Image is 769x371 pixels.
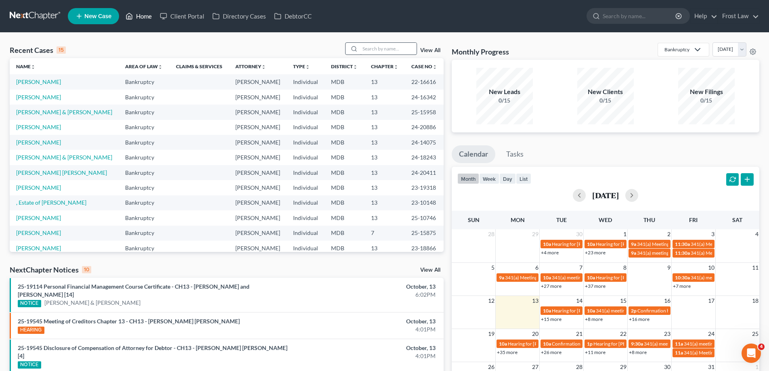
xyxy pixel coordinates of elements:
span: 341(a) meeting for [PERSON_NAME] [637,250,715,256]
span: 10a [587,275,595,281]
span: 11a [675,341,683,347]
button: week [479,173,499,184]
button: month [457,173,479,184]
div: New Leads [476,87,533,96]
td: Bankruptcy [119,90,169,105]
td: MDB [325,90,364,105]
td: 24-20411 [405,165,444,180]
td: 23-19318 [405,180,444,195]
span: 341(a) Meeting for [PERSON_NAME] [691,241,769,247]
td: Bankruptcy [119,120,169,135]
td: MDB [325,210,364,225]
span: 2p [631,308,637,314]
a: Home [122,9,156,23]
a: +15 more [541,316,562,322]
a: 25-19114 Personal Financial Management Course Certificate - CH13 - [PERSON_NAME] and [PERSON_NAME... [18,283,249,298]
td: 22-16616 [405,74,444,89]
span: 11 [751,263,759,272]
span: Hearing for [PERSON_NAME] & [PERSON_NAME] [552,241,658,247]
td: [PERSON_NAME] [229,210,287,225]
td: Bankruptcy [119,135,169,150]
span: 9a [631,250,636,256]
span: 10a [543,241,551,247]
span: 7 [578,263,583,272]
div: NOTICE [18,300,41,307]
span: 9 [666,263,671,272]
button: day [499,173,516,184]
input: Search by name... [360,43,417,54]
span: 8 [622,263,627,272]
a: Attorneyunfold_more [235,63,266,69]
td: [PERSON_NAME] [229,180,287,195]
td: Individual [287,165,325,180]
div: Bankruptcy [664,46,689,53]
a: [PERSON_NAME] [16,229,61,236]
span: 13 [531,296,539,306]
span: Sun [468,216,480,223]
span: 3 [710,229,715,239]
td: Individual [287,241,325,256]
td: 7 [365,226,405,241]
a: Client Portal [156,9,208,23]
span: 341(a) Meeting for [PERSON_NAME] [691,250,769,256]
a: Nameunfold_more [16,63,36,69]
span: 10a [543,275,551,281]
span: 10a [587,241,595,247]
div: 15 [57,46,66,54]
td: Bankruptcy [119,74,169,89]
td: MDB [325,165,364,180]
a: Directory Cases [208,9,270,23]
td: 23-10148 [405,195,444,210]
td: 25-15958 [405,105,444,119]
td: Bankruptcy [119,241,169,256]
td: Bankruptcy [119,105,169,119]
span: 11:30a [675,250,690,256]
div: 6:02PM [302,291,436,299]
td: 13 [365,165,405,180]
span: 20 [531,329,539,339]
div: 0/15 [577,96,634,105]
td: MDB [325,241,364,256]
td: [PERSON_NAME] [229,105,287,119]
td: Individual [287,74,325,89]
a: +26 more [541,349,562,355]
a: [PERSON_NAME] [16,124,61,130]
td: 13 [365,135,405,150]
td: Individual [287,90,325,105]
i: unfold_more [305,65,310,69]
span: Tue [556,216,567,223]
span: 5 [490,263,495,272]
span: 1 [622,229,627,239]
td: [PERSON_NAME] [229,74,287,89]
div: October, 13 [302,283,436,291]
a: 25-19545 Meeting of Creditors Chapter 13 - CH13 - [PERSON_NAME] [PERSON_NAME] [18,318,240,325]
td: 13 [365,74,405,89]
div: NextChapter Notices [10,265,91,275]
a: +4 more [541,249,559,256]
div: 4:01PM [302,352,436,360]
span: 16 [663,296,671,306]
div: 0/15 [678,96,735,105]
a: [PERSON_NAME] [16,245,61,252]
td: 24-20886 [405,120,444,135]
a: DebtorCC [270,9,316,23]
span: 21 [575,329,583,339]
a: Districtunfold_more [331,63,358,69]
a: Case Nounfold_more [411,63,437,69]
td: 13 [365,210,405,225]
span: 341(a) Meeting for [PERSON_NAME] [684,350,762,356]
td: 13 [365,150,405,165]
td: Bankruptcy [119,150,169,165]
input: Search by name... [603,8,677,23]
span: 10a [587,308,595,314]
span: 341(a) meeting for [PERSON_NAME] [552,275,630,281]
td: MDB [325,135,364,150]
a: +23 more [585,249,606,256]
td: 13 [365,105,405,119]
span: 2 [666,229,671,239]
td: Individual [287,120,325,135]
span: Confirmation hearing for [PERSON_NAME] [637,308,729,314]
i: unfold_more [394,65,398,69]
a: , Estate of [PERSON_NAME] [16,199,86,206]
i: unfold_more [31,65,36,69]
